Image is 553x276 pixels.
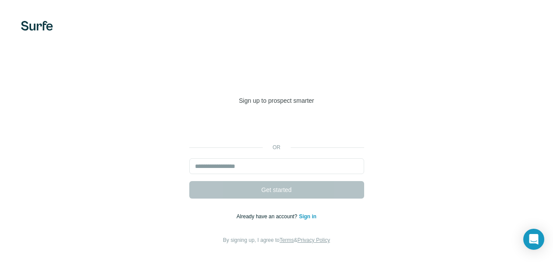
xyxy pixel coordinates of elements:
h1: Welcome to [GEOGRAPHIC_DATA] [189,59,364,94]
p: or [263,143,291,151]
span: Already have an account? [237,213,299,220]
p: Sign up to prospect smarter [189,96,364,105]
iframe: Sign in with Google Button [185,118,369,137]
a: Terms [280,237,294,243]
a: Privacy Policy [297,237,330,243]
span: By signing up, I agree to & [223,237,330,243]
div: Open Intercom Messenger [523,229,544,250]
img: Surfe's logo [21,21,53,31]
a: Sign in [299,213,316,220]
